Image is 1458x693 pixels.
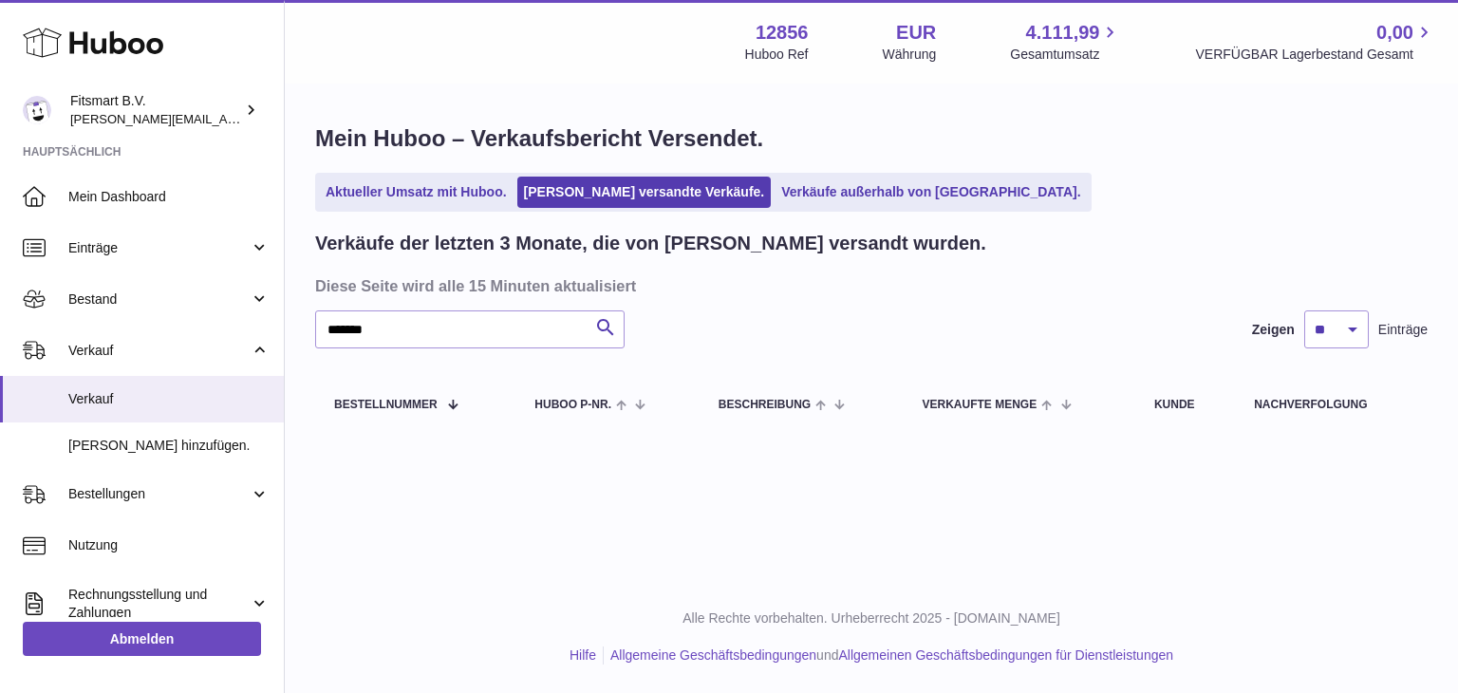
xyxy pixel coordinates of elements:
[68,536,270,554] span: Nutzung
[1254,399,1409,411] div: Nachverfolgung
[745,46,809,64] div: Huboo Ref
[68,342,250,360] span: Verkauf
[883,46,937,64] div: Währung
[68,239,250,257] span: Einträge
[1376,20,1413,46] span: 0,00
[300,609,1443,627] p: Alle Rechte vorbehalten. Urheberrecht 2025 - [DOMAIN_NAME]
[610,647,816,663] a: Allgemeine Geschäftsbedingungen
[70,92,241,128] div: Fitsmart B.V.
[1026,20,1100,46] span: 4.111,99
[1195,20,1435,64] a: 0,00 VERFÜGBAR Lagerbestand Gesamt
[23,96,51,124] img: jonathan@leaderoo.com
[923,399,1037,411] span: Verkaufte Menge
[896,20,936,46] strong: EUR
[1378,321,1428,339] span: Einträge
[315,275,1423,296] h3: Diese Seite wird alle 15 Minuten aktualisiert
[319,177,514,208] a: Aktueller Umsatz mit Huboo.
[1010,20,1121,64] a: 4.111,99 Gesamtumsatz
[70,111,381,126] span: [PERSON_NAME][EMAIL_ADDRESS][DOMAIN_NAME]
[68,188,270,206] span: Mein Dashboard
[756,20,809,46] strong: 12856
[68,390,270,408] span: Verkauf
[1252,321,1295,339] label: Zeigen
[838,647,1173,663] a: Allgemeinen Geschäftsbedingungen für Dienstleistungen
[1010,46,1121,64] span: Gesamtumsatz
[775,177,1087,208] a: Verkäufe außerhalb von [GEOGRAPHIC_DATA].
[570,647,596,663] a: Hilfe
[534,399,611,411] span: Huboo P-Nr.
[315,123,1428,154] h1: Mein Huboo – Verkaufsbericht Versendet.
[315,231,986,256] h2: Verkäufe der letzten 3 Monate, die von [PERSON_NAME] versandt wurden.
[68,485,250,503] span: Bestellungen
[719,399,811,411] span: Beschreibung
[517,177,772,208] a: [PERSON_NAME] versandte Verkäufe.
[1154,399,1216,411] div: Kunde
[1195,46,1435,64] span: VERFÜGBAR Lagerbestand Gesamt
[604,646,1173,665] li: und
[68,437,270,455] span: [PERSON_NAME] hinzufügen.
[334,399,438,411] span: Bestellnummer
[23,622,261,656] a: Abmelden
[68,290,250,309] span: Bestand
[68,586,250,622] span: Rechnungsstellung und Zahlungen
